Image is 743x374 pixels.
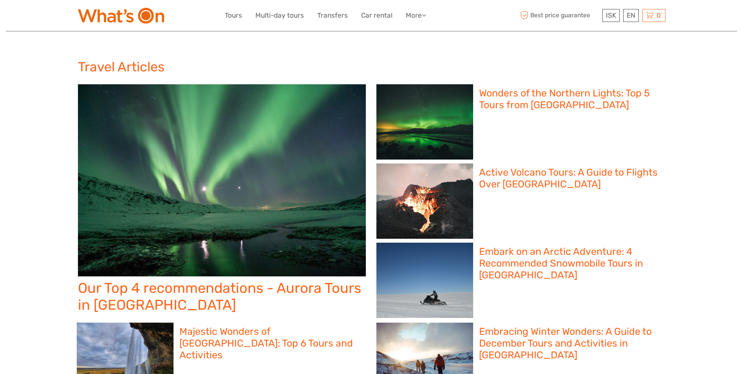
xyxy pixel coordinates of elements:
h2: Active Volcano Tours: A Guide to Flights Over [GEOGRAPHIC_DATA] [479,167,661,190]
a: Transfers [317,10,348,21]
img: Our Top 4 recommendations - Aurora Tours in North Iceland [78,84,366,277]
span: Best price guarantee [519,9,600,22]
span: 0 [655,11,662,19]
h2: Embark on an Arctic Adventure: 4 Recommended Snowmobile Tours in [GEOGRAPHIC_DATA] [479,246,661,281]
a: Tours [225,10,242,21]
a: Multi-day tours [255,10,304,21]
h2: Majestic Wonders of [GEOGRAPHIC_DATA]: Top 6 Tours and Activities [179,326,361,361]
a: Our Top 4 recommendations - Aurora Tours in [GEOGRAPHIC_DATA] [78,84,366,312]
img: What's On [78,8,164,24]
h1: Travel Articles [78,59,665,75]
a: More [406,10,426,21]
div: EN [623,9,639,22]
span: ISK [606,11,616,19]
h2: Our Top 4 recommendations - Aurora Tours in [GEOGRAPHIC_DATA] [78,280,366,313]
a: Car rental [361,10,392,21]
h2: Embracing Winter Wonders: A Guide to December Tours and Activities in [GEOGRAPHIC_DATA] [479,326,661,361]
h2: Wonders of the Northern Lights: Top 5 Tours from [GEOGRAPHIC_DATA] [479,87,661,111]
